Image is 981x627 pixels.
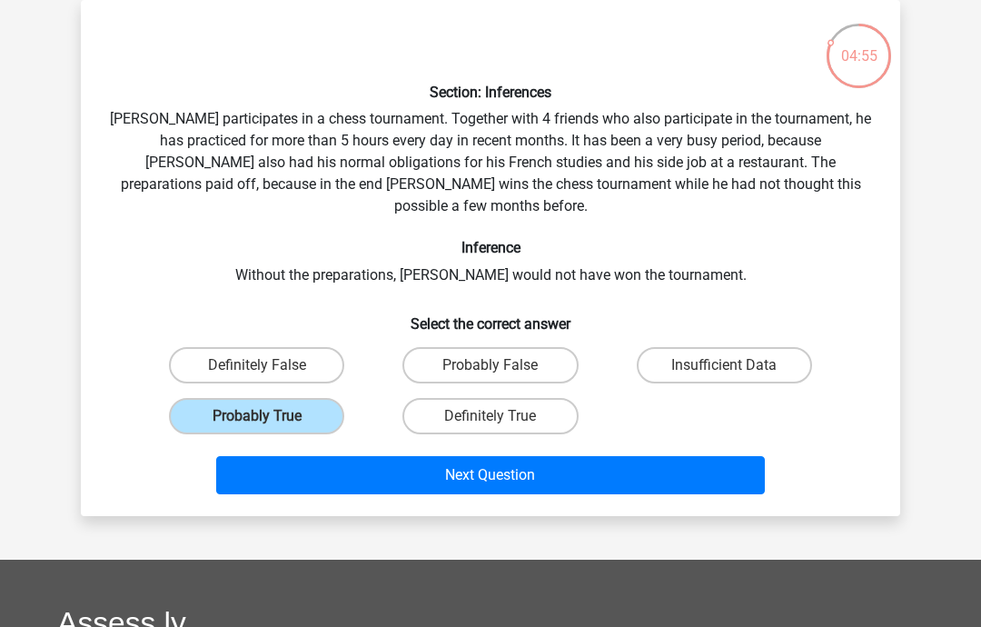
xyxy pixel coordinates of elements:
button: Next Question [216,456,766,494]
h6: Section: Inferences [110,84,871,101]
label: Definitely True [402,398,578,434]
label: Probably False [402,347,578,383]
div: [PERSON_NAME] participates in a chess tournament. Together with 4 friends who also participate in... [88,15,893,502]
div: 04:55 [825,22,893,67]
label: Probably True [169,398,344,434]
label: Insufficient Data [637,347,812,383]
label: Definitely False [169,347,344,383]
h6: Select the correct answer [110,301,871,333]
h6: Inference [110,239,871,256]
